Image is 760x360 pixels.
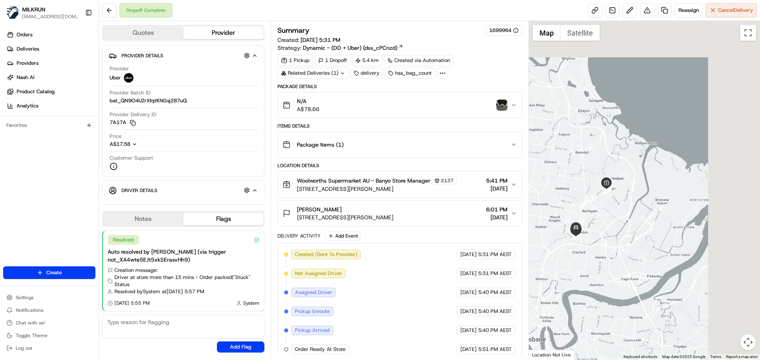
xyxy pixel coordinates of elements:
a: Nash AI [3,71,99,84]
span: Pickup Enroute [295,308,330,315]
a: Report a map error [726,354,758,359]
div: delivery [350,68,383,79]
span: Provider [110,65,129,72]
span: Created (Sent To Provider) [295,251,357,258]
span: Cancel Delivery [718,7,753,14]
span: [DATE] [460,270,477,277]
span: N/A [297,97,319,105]
div: 8 [603,185,612,194]
span: Driver Details [122,187,157,194]
span: Customer Support [110,155,153,162]
span: 6:01 PM [486,205,507,213]
span: 5:51 PM AEST [478,346,512,353]
span: Product Catalog [17,88,55,95]
button: A$17.58 [110,141,179,148]
button: Reassign [675,3,703,17]
button: Log out [3,343,95,354]
span: Log out [16,345,32,351]
button: Map camera controls [740,334,756,350]
span: Assigned Driver [295,289,332,296]
div: 1 Pickup [277,55,313,66]
span: [PERSON_NAME] [297,205,342,213]
button: 7A17A [110,119,136,126]
h3: Summary [277,27,310,34]
span: Provider Details [122,53,163,59]
button: Create [3,266,95,279]
a: Open this area in Google Maps (opens a new window) [531,349,557,360]
div: 12 [572,219,580,227]
span: [DATE] 5:31 PM [300,36,340,43]
span: Settings [16,294,34,301]
span: [DATE] [460,289,477,296]
div: 3 [602,186,611,194]
button: 1699964 [489,27,519,34]
div: 10 [579,199,588,208]
span: [DATE] [460,327,477,334]
button: Provider Details [109,49,258,62]
button: Package Items (1) [278,132,521,157]
span: 5:40 PM AEST [478,327,512,334]
button: Add Flag [217,341,264,352]
span: Map data ©2025 Google [662,354,705,359]
span: 2137 [441,177,454,184]
span: 5:40 PM AEST [478,289,512,296]
button: [EMAIL_ADDRESS][DOMAIN_NAME] [22,13,79,20]
button: Settings [3,292,95,303]
div: 9 [588,193,597,202]
img: photo_proof_of_delivery image [496,100,507,111]
a: Providers [3,57,99,70]
img: MILKRUN [6,6,19,19]
div: Items Details [277,123,522,129]
span: [DATE] [486,213,507,221]
span: Woolworths Supermarket AU - Banyo Store Manager [297,177,430,185]
span: [STREET_ADDRESS][PERSON_NAME] [297,185,456,193]
span: A$78.66 [297,105,319,113]
span: A$17.58 [110,141,130,147]
span: [DATE] [460,251,477,258]
a: Created via Automation [384,55,454,66]
span: Resolved by System [114,288,160,295]
span: 5:31 PM AEST [478,251,512,258]
span: [DATE] [460,308,477,315]
div: 7 [603,185,612,194]
div: 14 [572,220,581,228]
button: Provider [183,26,264,39]
div: has_bag_count [385,68,435,79]
button: MILKRUN [22,6,46,13]
button: Flags [183,213,264,225]
a: Product Catalog [3,85,99,98]
span: [DATE] [460,346,477,353]
span: Provider Batch ID [110,89,150,96]
button: Chat with us! [3,317,95,328]
span: Not Assigned Driver [295,270,342,277]
div: Resolved [108,235,139,245]
img: uber-new-logo.jpeg [124,73,133,83]
span: Create [46,269,62,276]
div: Delivery Activity [277,233,321,239]
button: Toggle fullscreen view [740,25,756,41]
span: Analytics [17,102,38,109]
span: at [DATE] 5:57 PM [162,288,204,295]
span: [DATE] [486,185,507,192]
span: Price [110,133,122,140]
span: Provider Delivery ID [110,111,156,118]
button: N/AA$78.66photo_proof_of_delivery image [278,92,521,118]
span: Order Ready At Store [295,346,346,353]
button: Toggle Theme [3,330,95,341]
a: Deliveries [3,43,99,55]
button: MILKRUNMILKRUN[EMAIL_ADDRESS][DOMAIN_NAME] [3,3,82,22]
div: Related Deliveries (1) [277,68,349,79]
div: 18 [572,232,580,240]
span: Toggle Theme [16,332,47,339]
div: Auto resolved by [PERSON_NAME] (via trigger not_XA4wte5EJt5xkSErasvHh9) [108,248,259,264]
a: Terms [710,354,721,359]
button: Keyboard shortcuts [623,354,657,360]
button: Quotes [103,26,183,39]
span: 5:31 PM AEST [478,270,512,277]
button: Notes [103,213,183,225]
button: Add Event [325,231,361,241]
